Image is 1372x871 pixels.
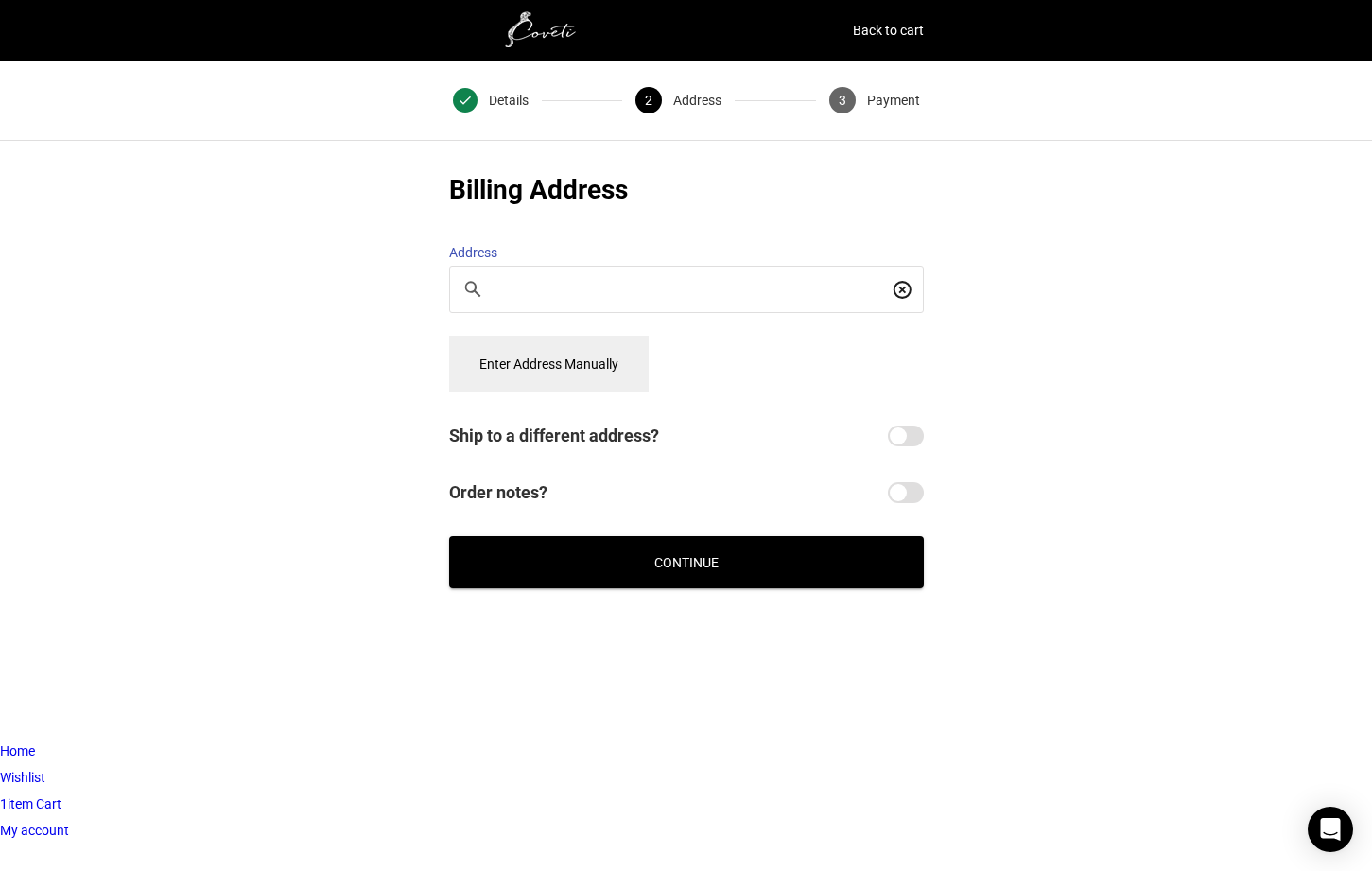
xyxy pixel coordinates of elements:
[449,336,649,392] button: Enter Address Manually
[8,796,33,811] span: item
[449,536,924,588] button: Continue
[867,87,920,113] span: Payment
[440,61,542,140] button: 1 Details
[888,482,924,503] input: Order notes?
[888,426,924,446] input: Ship to a different address?
[622,61,735,140] button: 2 Address
[36,796,61,811] span: Cart
[449,479,888,506] span: Order notes?
[449,423,888,449] span: Ship to a different address?
[816,61,933,140] button: 3 Payment
[853,17,924,44] a: Back to cart
[449,171,924,209] h2: Billing Address
[453,88,478,113] span: 1
[635,87,662,113] span: 2
[829,87,856,113] span: 3
[673,87,721,113] span: Address
[449,239,924,266] label: Address
[449,11,638,49] img: white1.png
[489,87,529,113] span: Details
[1308,807,1353,852] div: Open Intercom Messenger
